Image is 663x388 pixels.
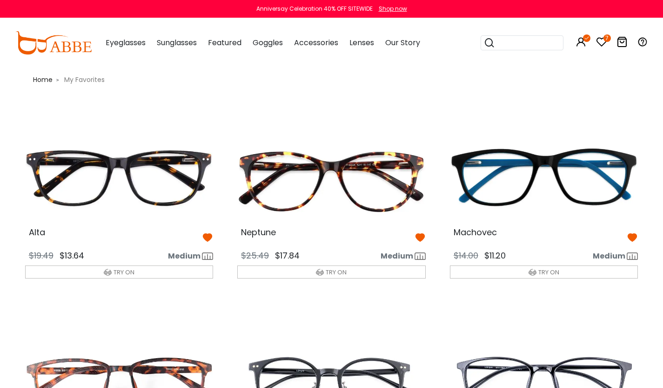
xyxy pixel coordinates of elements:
span: $11.20 [484,250,506,261]
span: TRY ON [114,268,134,277]
img: tryon [529,268,536,276]
a: 7 [596,38,607,49]
span: $14.00 [454,250,478,261]
button: TRY ON [237,265,426,279]
span: $19.49 [29,250,54,261]
span: Medium [593,251,625,262]
i: 7 [603,34,611,42]
img: abbeglasses.com [15,31,92,54]
img: tryon [104,268,112,276]
span: Sunglasses [157,37,197,48]
span: $13.64 [60,250,84,261]
button: TRY ON [450,265,638,279]
div: Shop now [379,5,407,13]
i: > [56,77,59,83]
span: Medium [168,251,201,262]
img: size ruler [627,252,638,260]
span: Goggles [253,37,283,48]
span: TRY ON [326,268,347,277]
span: Lenses [349,37,374,48]
span: Featured [208,37,241,48]
span: $17.84 [275,250,300,261]
span: Machovec [454,226,497,238]
span: Accessories [294,37,338,48]
a: Home [33,74,53,85]
span: Eyeglasses [106,37,146,48]
span: My Favorites [60,75,108,84]
button: TRY ON [25,265,214,279]
span: Medium [381,251,413,262]
span: Home [33,75,53,84]
span: Neptune [241,226,276,238]
a: Shop now [374,5,407,13]
img: tryon [316,268,324,276]
img: size ruler [202,252,213,260]
span: $25.49 [241,250,269,261]
div: Anniversay Celebration 40% OFF SITEWIDE [256,5,373,13]
span: TRY ON [538,268,559,277]
span: Alta [29,226,45,238]
span: Our Story [385,37,420,48]
img: size ruler [415,252,426,260]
